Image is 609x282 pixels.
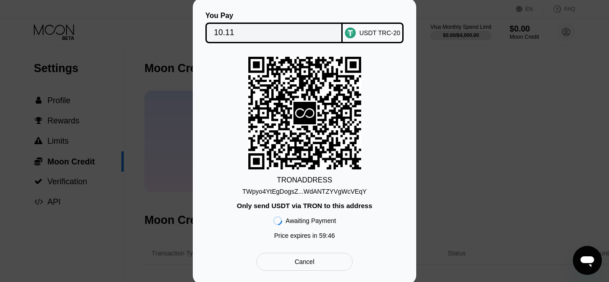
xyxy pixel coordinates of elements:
[277,176,332,184] div: TRON ADDRESS
[206,12,403,43] div: You PayUSDT TRC-20
[295,258,315,266] div: Cancel
[319,232,335,239] span: 59 : 46
[274,232,335,239] div: Price expires in
[237,202,372,209] div: Only send USDT via TRON to this address
[242,184,367,195] div: TWpyo4YtEgDogsZ...WdANTZYVgWcVEqY
[256,253,353,271] div: Cancel
[286,217,336,224] div: Awaiting Payment
[573,246,602,275] iframe: Button to launch messaging window
[205,12,343,20] div: You Pay
[242,188,367,195] div: TWpyo4YtEgDogsZ...WdANTZYVgWcVEqY
[359,29,400,36] div: USDT TRC-20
